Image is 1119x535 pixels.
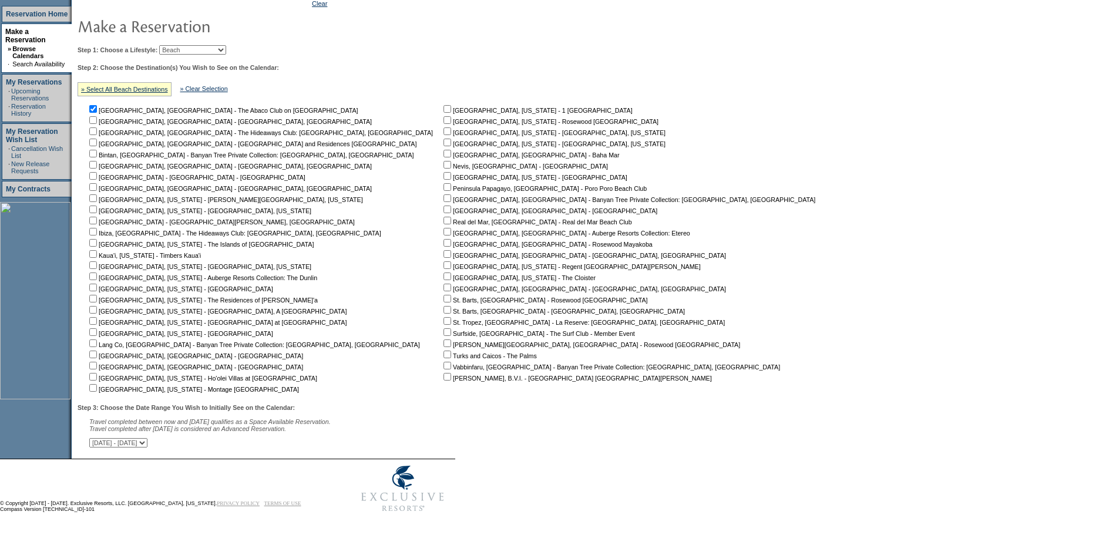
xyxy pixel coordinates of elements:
nobr: Peninsula Papagayo, [GEOGRAPHIC_DATA] - Poro Poro Beach Club [441,185,647,192]
a: Cancellation Wish List [11,145,63,159]
nobr: [GEOGRAPHIC_DATA], [US_STATE] - [GEOGRAPHIC_DATA], [US_STATE] [87,263,311,270]
nobr: [GEOGRAPHIC_DATA], [US_STATE] - [GEOGRAPHIC_DATA] [441,174,627,181]
td: · [8,60,11,68]
nobr: [GEOGRAPHIC_DATA], [GEOGRAPHIC_DATA] - [GEOGRAPHIC_DATA], [GEOGRAPHIC_DATA] [87,118,372,125]
nobr: [GEOGRAPHIC_DATA], [US_STATE] - Regent [GEOGRAPHIC_DATA][PERSON_NAME] [441,263,701,270]
b: Step 3: Choose the Date Range You Wish to Initially See on the Calendar: [78,404,295,411]
nobr: [GEOGRAPHIC_DATA], [US_STATE] - [GEOGRAPHIC_DATA], [US_STATE] [441,129,666,136]
a: New Release Requests [11,160,49,174]
nobr: [GEOGRAPHIC_DATA], [GEOGRAPHIC_DATA] - The Hideaways Club: [GEOGRAPHIC_DATA], [GEOGRAPHIC_DATA] [87,129,433,136]
nobr: [GEOGRAPHIC_DATA], [US_STATE] - [GEOGRAPHIC_DATA] [87,330,273,337]
a: Search Availability [12,60,65,68]
a: TERMS OF USE [264,500,301,506]
td: · [8,103,10,117]
a: » Select All Beach Destinations [81,86,168,93]
td: · [8,88,10,102]
b: Step 2: Choose the Destination(s) You Wish to See on the Calendar: [78,64,279,71]
img: pgTtlMakeReservation.gif [78,14,312,38]
td: · [8,160,10,174]
nobr: Surfside, [GEOGRAPHIC_DATA] - The Surf Club - Member Event [441,330,635,337]
nobr: [GEOGRAPHIC_DATA], [GEOGRAPHIC_DATA] - [GEOGRAPHIC_DATA], [GEOGRAPHIC_DATA] [441,285,726,292]
a: » Clear Selection [180,85,228,92]
nobr: [GEOGRAPHIC_DATA], [US_STATE] - [GEOGRAPHIC_DATA], [US_STATE] [441,140,666,147]
nobr: [GEOGRAPHIC_DATA], [GEOGRAPHIC_DATA] - The Abaco Club on [GEOGRAPHIC_DATA] [87,107,358,114]
a: My Contracts [6,185,51,193]
nobr: Nevis, [GEOGRAPHIC_DATA] - [GEOGRAPHIC_DATA] [441,163,608,170]
b: Step 1: Choose a Lifestyle: [78,46,157,53]
nobr: [GEOGRAPHIC_DATA], [US_STATE] - The Cloister [441,274,596,281]
nobr: [GEOGRAPHIC_DATA], [US_STATE] - [PERSON_NAME][GEOGRAPHIC_DATA], [US_STATE] [87,196,363,203]
nobr: [GEOGRAPHIC_DATA], [US_STATE] - The Residences of [PERSON_NAME]'a [87,297,318,304]
nobr: Vabbinfaru, [GEOGRAPHIC_DATA] - Banyan Tree Private Collection: [GEOGRAPHIC_DATA], [GEOGRAPHIC_DATA] [441,364,780,371]
a: Browse Calendars [12,45,43,59]
nobr: [GEOGRAPHIC_DATA], [US_STATE] - [GEOGRAPHIC_DATA], A [GEOGRAPHIC_DATA] [87,308,347,315]
nobr: [GEOGRAPHIC_DATA], [US_STATE] - Ho'olei Villas at [GEOGRAPHIC_DATA] [87,375,317,382]
nobr: Turks and Caicos - The Palms [441,352,537,359]
nobr: [GEOGRAPHIC_DATA], [US_STATE] - The Islands of [GEOGRAPHIC_DATA] [87,241,314,248]
nobr: [GEOGRAPHIC_DATA] - [GEOGRAPHIC_DATA] - [GEOGRAPHIC_DATA] [87,174,305,181]
td: · [8,145,10,159]
nobr: Ibiza, [GEOGRAPHIC_DATA] - The Hideaways Club: [GEOGRAPHIC_DATA], [GEOGRAPHIC_DATA] [87,230,381,237]
nobr: [GEOGRAPHIC_DATA], [US_STATE] - [GEOGRAPHIC_DATA], [US_STATE] [87,207,311,214]
nobr: [GEOGRAPHIC_DATA], [GEOGRAPHIC_DATA] - Rosewood Mayakoba [441,241,653,248]
a: Reservation History [11,103,46,117]
nobr: Real del Mar, [GEOGRAPHIC_DATA] - Real del Mar Beach Club [441,218,632,226]
nobr: [GEOGRAPHIC_DATA], [GEOGRAPHIC_DATA] - [GEOGRAPHIC_DATA] [87,352,303,359]
nobr: [GEOGRAPHIC_DATA], [US_STATE] - 1 [GEOGRAPHIC_DATA] [441,107,633,114]
nobr: [GEOGRAPHIC_DATA], [US_STATE] - [GEOGRAPHIC_DATA] at [GEOGRAPHIC_DATA] [87,319,347,326]
nobr: [GEOGRAPHIC_DATA], [GEOGRAPHIC_DATA] - [GEOGRAPHIC_DATA], [GEOGRAPHIC_DATA] [441,252,726,259]
nobr: [GEOGRAPHIC_DATA], [GEOGRAPHIC_DATA] - [GEOGRAPHIC_DATA] and Residences [GEOGRAPHIC_DATA] [87,140,416,147]
nobr: [GEOGRAPHIC_DATA], [US_STATE] - Montage [GEOGRAPHIC_DATA] [87,386,299,393]
nobr: [PERSON_NAME][GEOGRAPHIC_DATA], [GEOGRAPHIC_DATA] - Rosewood [GEOGRAPHIC_DATA] [441,341,740,348]
nobr: [GEOGRAPHIC_DATA], [GEOGRAPHIC_DATA] - [GEOGRAPHIC_DATA] [87,364,303,371]
nobr: [GEOGRAPHIC_DATA], [US_STATE] - [GEOGRAPHIC_DATA] [87,285,273,292]
nobr: Bintan, [GEOGRAPHIC_DATA] - Banyan Tree Private Collection: [GEOGRAPHIC_DATA], [GEOGRAPHIC_DATA] [87,152,414,159]
a: Upcoming Reservations [11,88,49,102]
nobr: St. Barts, [GEOGRAPHIC_DATA] - Rosewood [GEOGRAPHIC_DATA] [441,297,647,304]
nobr: [GEOGRAPHIC_DATA], [GEOGRAPHIC_DATA] - [GEOGRAPHIC_DATA], [GEOGRAPHIC_DATA] [87,163,372,170]
b: » [8,45,11,52]
a: My Reservation Wish List [6,127,58,144]
nobr: [GEOGRAPHIC_DATA], [GEOGRAPHIC_DATA] - Baha Mar [441,152,619,159]
nobr: [GEOGRAPHIC_DATA], [US_STATE] - Rosewood [GEOGRAPHIC_DATA] [441,118,658,125]
nobr: Kaua'i, [US_STATE] - Timbers Kaua'i [87,252,201,259]
span: Travel completed between now and [DATE] qualifies as a Space Available Reservation. [89,418,331,425]
nobr: [GEOGRAPHIC_DATA], [GEOGRAPHIC_DATA] - Auberge Resorts Collection: Etereo [441,230,690,237]
nobr: Travel completed after [DATE] is considered an Advanced Reservation. [89,425,286,432]
a: Make a Reservation [5,28,46,44]
a: Reservation Home [6,10,68,18]
nobr: [GEOGRAPHIC_DATA], [US_STATE] - Auberge Resorts Collection: The Dunlin [87,274,317,281]
nobr: [GEOGRAPHIC_DATA], [GEOGRAPHIC_DATA] - [GEOGRAPHIC_DATA], [GEOGRAPHIC_DATA] [87,185,372,192]
img: Exclusive Resorts [350,459,455,518]
nobr: St. Barts, [GEOGRAPHIC_DATA] - [GEOGRAPHIC_DATA], [GEOGRAPHIC_DATA] [441,308,685,315]
nobr: [PERSON_NAME], B.V.I. - [GEOGRAPHIC_DATA] [GEOGRAPHIC_DATA][PERSON_NAME] [441,375,712,382]
nobr: [GEOGRAPHIC_DATA], [GEOGRAPHIC_DATA] - Banyan Tree Private Collection: [GEOGRAPHIC_DATA], [GEOGRA... [441,196,815,203]
nobr: St. Tropez, [GEOGRAPHIC_DATA] - La Reserve: [GEOGRAPHIC_DATA], [GEOGRAPHIC_DATA] [441,319,725,326]
a: PRIVACY POLICY [217,500,260,506]
input: Submit [153,438,182,449]
nobr: [GEOGRAPHIC_DATA] - [GEOGRAPHIC_DATA][PERSON_NAME], [GEOGRAPHIC_DATA] [87,218,355,226]
nobr: [GEOGRAPHIC_DATA], [GEOGRAPHIC_DATA] - [GEOGRAPHIC_DATA] [441,207,657,214]
nobr: Lang Co, [GEOGRAPHIC_DATA] - Banyan Tree Private Collection: [GEOGRAPHIC_DATA], [GEOGRAPHIC_DATA] [87,341,420,348]
a: My Reservations [6,78,62,86]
